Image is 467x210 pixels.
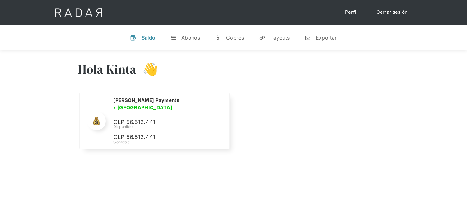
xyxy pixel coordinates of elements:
[170,35,176,41] div: t
[226,35,244,41] div: Cobros
[113,118,207,127] p: CLP 56.512.441
[181,35,200,41] div: Abonos
[130,35,137,41] div: v
[113,133,207,142] p: CLP 56.512.441
[137,61,158,77] h3: 👋
[339,6,364,18] a: Perfil
[316,35,337,41] div: Exportar
[113,124,222,130] div: Disponible
[113,104,172,111] h3: • [GEOGRAPHIC_DATA]
[259,35,265,41] div: y
[142,35,156,41] div: Saldo
[113,97,179,103] h2: [PERSON_NAME] Payments
[215,35,221,41] div: w
[305,35,311,41] div: n
[113,139,222,145] div: Contable
[370,6,414,18] a: Cerrar sesión
[78,61,137,77] h3: Hola Kinta
[270,35,290,41] div: Payouts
